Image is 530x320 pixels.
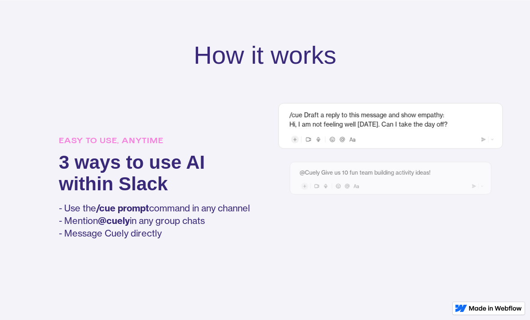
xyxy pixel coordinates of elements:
[469,306,522,311] img: Made in Webflow
[98,215,130,226] strong: @cuely
[300,168,481,177] div: @Cuely Give us 10 fun team building activity ideas!
[59,152,250,195] h3: 3 ways to use AI within Slack
[59,135,250,147] h5: EASY TO USE, ANYTIME
[96,202,149,214] strong: /cue prompt
[59,202,250,240] p: - Use the command in any channel - Mention in any group chats - Message Cuely directly
[289,110,491,129] div: /cue Draft a reply to this message and show empathy: Hi, I am not feeling well [DATE]. Can I take...
[194,41,336,70] h2: How it works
